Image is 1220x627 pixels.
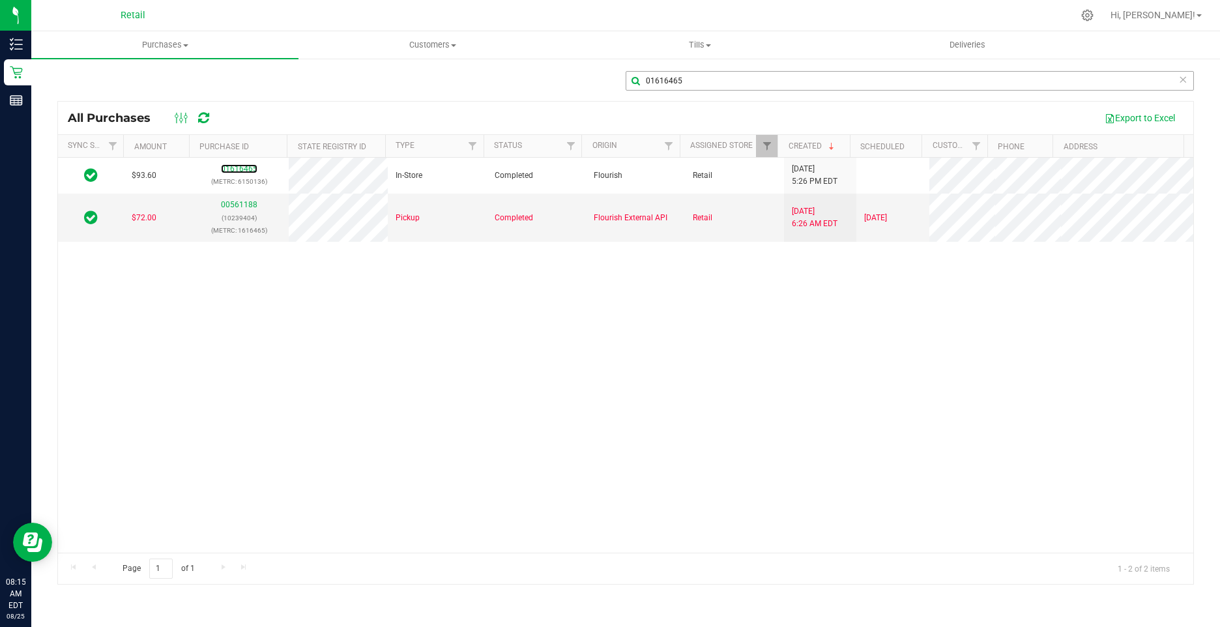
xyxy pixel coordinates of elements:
span: [DATE] 6:26 AM EDT [792,205,837,230]
a: Type [396,141,414,150]
span: [DATE] [864,212,887,224]
a: Filter [756,135,777,157]
a: Purchases [31,31,298,59]
span: Completed [495,169,533,182]
span: In Sync [84,209,98,227]
span: In Sync [84,166,98,184]
a: Phone [998,142,1024,151]
p: (10239404) [198,212,282,224]
inline-svg: Retail [10,66,23,79]
span: Page of 1 [111,559,205,579]
a: Origin [592,141,617,150]
a: 01616465 [221,164,257,173]
iframe: Resource center [13,523,52,562]
span: Hi, [PERSON_NAME]! [1111,10,1195,20]
inline-svg: Reports [10,94,23,107]
a: Filter [560,135,581,157]
p: 08:15 AM EDT [6,576,25,611]
a: Tills [566,31,834,59]
span: All Purchases [68,111,164,125]
span: Customers [299,39,565,51]
a: Customer [933,141,973,150]
span: $72.00 [132,212,156,224]
span: 1 - 2 of 2 items [1107,559,1180,578]
a: Assigned Store [690,141,753,150]
a: Deliveries [834,31,1101,59]
span: $93.60 [132,169,156,182]
p: (METRC: 1616465) [198,224,282,237]
a: Scheduled [860,142,905,151]
span: Deliveries [932,39,1003,51]
button: Export to Excel [1096,107,1184,129]
a: Created [789,141,837,151]
span: Flourish [594,169,622,182]
inline-svg: Inventory [10,38,23,51]
span: Tills [567,39,833,51]
span: Pickup [396,212,420,224]
span: Retail [693,212,712,224]
a: 00561188 [221,200,257,209]
a: Filter [102,135,123,157]
a: Filter [658,135,680,157]
a: Customers [298,31,566,59]
a: Sync Status [68,141,118,150]
a: Filter [966,135,987,157]
span: Completed [495,212,533,224]
span: [DATE] 5:26 PM EDT [792,163,837,188]
span: Flourish External API [594,212,667,224]
p: (METRC: 6150136) [198,175,282,188]
a: Address [1064,142,1097,151]
a: State Registry ID [298,142,366,151]
a: Purchase ID [199,142,249,151]
a: Filter [462,135,484,157]
span: Retail [693,169,712,182]
p: 08/25 [6,611,25,621]
a: Amount [134,142,167,151]
span: Retail [121,10,145,21]
a: Status [494,141,522,150]
span: Clear [1178,71,1187,88]
div: Manage settings [1079,9,1096,22]
span: In-Store [396,169,422,182]
input: 1 [149,559,173,579]
span: Purchases [31,39,298,51]
input: Search Purchase ID, Original ID, State Registry ID or Customer Name... [626,71,1194,91]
